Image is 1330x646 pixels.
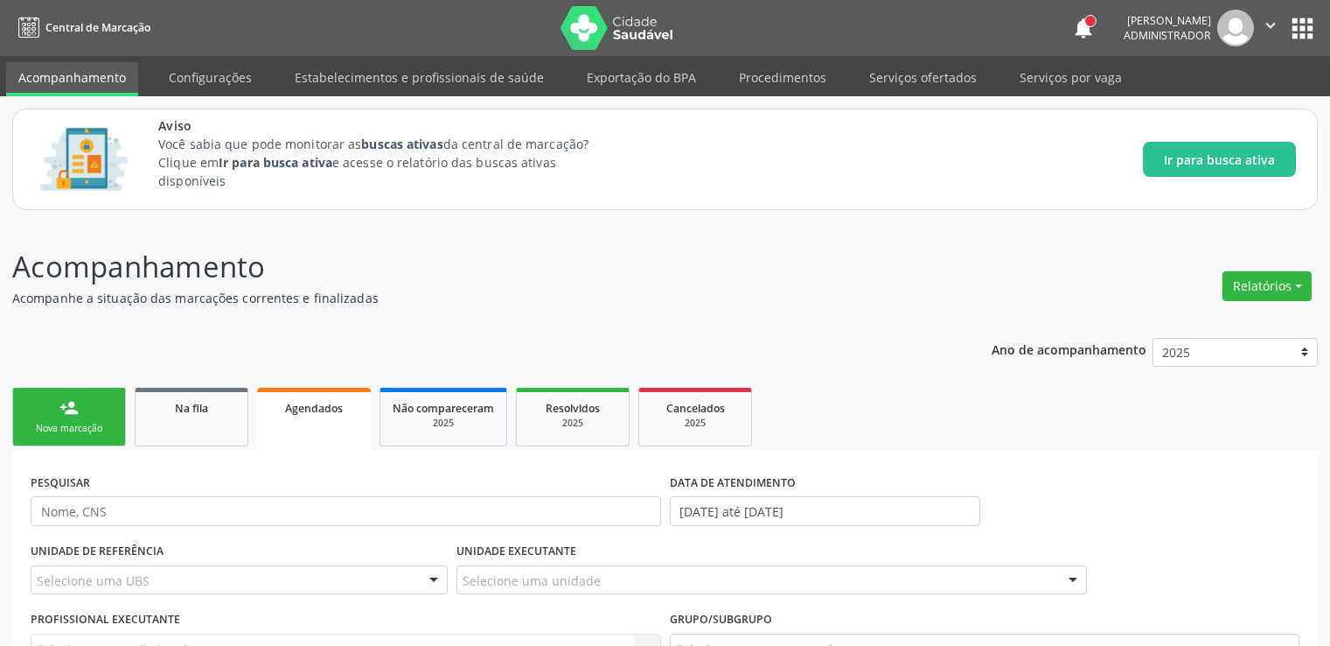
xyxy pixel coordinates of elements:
div: 2025 [393,417,494,430]
button:  [1254,10,1287,46]
span: Aviso [158,116,621,135]
button: apps [1287,13,1318,44]
div: person_add [59,398,79,418]
span: Não compareceram [393,401,494,416]
div: 2025 [651,417,739,430]
label: UNIDADE EXECUTANTE [456,538,576,565]
a: Acompanhamento [6,62,138,96]
p: Ano de acompanhamento [992,338,1146,360]
a: Configurações [157,62,264,93]
label: DATA DE ATENDIMENTO [670,469,796,496]
span: Cancelados [666,401,725,416]
label: PROFISSIONAL EXECUTANTE [31,607,180,634]
label: UNIDADE DE REFERÊNCIA [31,538,164,565]
strong: buscas ativas [361,136,442,152]
a: Estabelecimentos e profissionais de saúde [282,62,556,93]
div: 2025 [529,417,616,430]
button: notifications [1071,16,1096,40]
a: Exportação do BPA [574,62,708,93]
span: Selecione uma UBS [37,572,150,590]
img: Imagem de CalloutCard [34,120,134,199]
p: Acompanhe a situação das marcações correntes e finalizadas [12,289,926,307]
button: Relatórios [1222,271,1312,301]
i:  [1261,16,1280,35]
button: Ir para busca ativa [1143,142,1296,177]
div: [PERSON_NAME] [1124,13,1211,28]
p: Você sabia que pode monitorar as da central de marcação? Clique em e acesse o relatório das busca... [158,135,621,190]
span: Selecione uma unidade [463,572,601,590]
div: Nova marcação [25,422,113,435]
span: Ir para busca ativa [1164,151,1275,169]
span: Central de Marcação [45,20,150,35]
label: Grupo/Subgrupo [670,607,772,634]
a: Serviços por vaga [1007,62,1134,93]
span: Agendados [285,401,343,416]
a: Central de Marcação [12,13,150,42]
span: Na fila [175,401,208,416]
input: Nome, CNS [31,496,661,526]
strong: Ir para busca ativa [219,154,332,171]
a: Procedimentos [727,62,839,93]
input: Selecione um intervalo [670,496,980,526]
span: Resolvidos [546,401,600,416]
span: Administrador [1124,28,1211,43]
img: img [1217,10,1254,46]
a: Serviços ofertados [857,62,989,93]
label: PESQUISAR [31,469,90,496]
p: Acompanhamento [12,245,926,289]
